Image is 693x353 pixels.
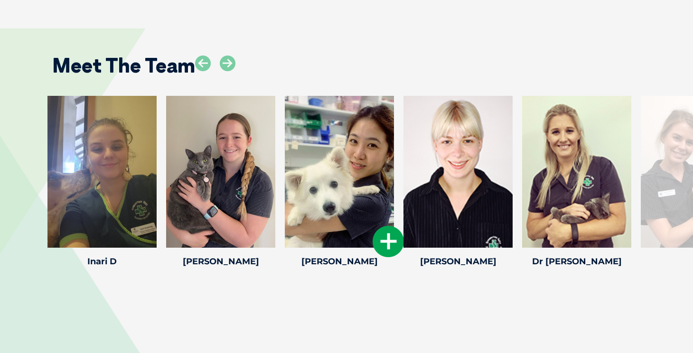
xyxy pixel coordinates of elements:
h4: [PERSON_NAME] [166,257,275,266]
h4: Inari D [47,257,157,266]
h2: Meet The Team [52,56,195,75]
h4: [PERSON_NAME] [285,257,394,266]
h4: Dr [PERSON_NAME] [522,257,631,266]
h4: [PERSON_NAME] [403,257,513,266]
